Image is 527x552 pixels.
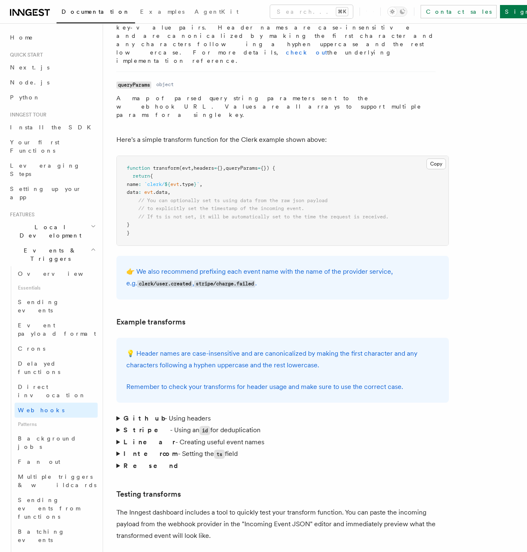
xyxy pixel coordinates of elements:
span: Crons [18,345,45,352]
span: transform [153,165,179,171]
span: queryParams [226,165,258,171]
button: Events & Triggers [7,243,98,266]
span: Leveraging Steps [10,162,80,177]
a: Python [7,90,98,105]
a: Multiple triggers & wildcards [15,469,98,493]
a: Next.js [7,60,98,75]
span: Sending events from functions [18,497,80,520]
a: AgentKit [190,2,244,22]
span: Inngest tour [7,111,47,118]
span: `clerk/ [144,181,165,187]
span: Patterns [15,418,98,431]
span: Examples [140,8,185,15]
span: Home [10,33,33,42]
a: Leveraging Steps [7,158,98,181]
span: : [138,181,141,187]
span: } [127,222,130,228]
span: = [258,165,261,171]
span: ` [197,181,199,187]
span: Overview [18,270,103,277]
span: .data [153,189,167,195]
p: Remember to check your transforms for header usage and make sure to use the correct case. [126,381,439,393]
span: data [127,189,138,195]
span: evt [144,189,153,195]
a: check out [286,49,327,56]
a: Sending events [15,295,98,318]
span: { [150,173,153,179]
a: Example transforms [116,316,185,328]
a: Node.js [7,75,98,90]
summary: Resend [116,460,449,472]
kbd: ⌘K [336,7,348,16]
a: Documentation [57,2,135,23]
button: Local Development [7,220,98,243]
summary: Stripe- Using anidfor deduplication [116,424,449,436]
strong: Resend [123,462,185,470]
span: Setting up your app [10,186,81,201]
a: Delayed functions [15,356,98,379]
span: = [214,165,217,171]
p: The Inngest dashboard includes a tool to quickly test your transform function. You can paste the ... [116,507,449,542]
strong: Intercom [123,450,178,458]
span: return [133,173,150,179]
span: Local Development [7,223,91,240]
span: Sending events [18,299,59,314]
a: Examples [135,2,190,22]
code: id [199,426,210,435]
span: Webhooks [18,407,64,413]
button: Copy [426,158,446,169]
a: Your first Functions [7,135,98,158]
strong: Linear [123,438,175,446]
span: Documentation [62,8,130,15]
span: .type [179,181,194,187]
span: Background jobs [18,435,76,450]
span: Delayed functions [18,360,60,375]
span: , [223,165,226,171]
a: Batching events [15,524,98,547]
p: Here's a simple transform function for the Clerk example shown above: [116,134,449,146]
span: AgentKit [195,8,239,15]
span: : [138,189,141,195]
a: Crons [15,341,98,356]
a: Event payload format [15,318,98,341]
span: Events & Triggers [7,246,91,263]
p: 👉 We also recommend prefixing each event name with the name of the provider service, e.g. , . [126,266,439,290]
span: Batching events [18,528,65,543]
a: Setting up your app [7,181,98,205]
span: Quick start [7,52,43,58]
span: {}) { [261,165,275,171]
span: // You can optionally set ts using data from the raw json payload [138,198,328,203]
span: } [127,230,130,236]
span: Direct invocation [18,384,86,399]
span: , [167,189,170,195]
summary: Linear- Creating useful event names [116,436,449,448]
span: Fan out [18,458,60,465]
span: Next.js [10,64,49,71]
span: Essentials [15,281,98,295]
code: stripe/charge.failed [194,280,255,287]
button: Toggle dark mode [387,7,407,17]
span: function [127,165,150,171]
a: Direct invocation [15,379,98,403]
a: Home [7,30,98,45]
span: name [127,181,138,187]
span: , [191,165,194,171]
a: Fan out [15,454,98,469]
span: Your first Functions [10,139,59,154]
span: // to explicitly set the timestamp of the incoming event. [138,205,304,211]
span: Event payload format [18,322,96,337]
span: // If ts is not set, it will be automatically set to the time the request is received. [138,214,389,220]
strong: Github [123,414,165,422]
a: Background jobs [15,431,98,454]
a: Sending events from functions [15,493,98,524]
span: Python [10,94,40,101]
span: {} [217,165,223,171]
span: headers [194,165,214,171]
dd: object [156,81,174,88]
a: Overview [15,266,98,281]
strong: Stripe [123,426,170,434]
span: } [194,181,197,187]
span: Multiple triggers & wildcards [18,473,96,488]
a: Install the SDK [7,120,98,135]
span: Install the SDK [10,124,96,131]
